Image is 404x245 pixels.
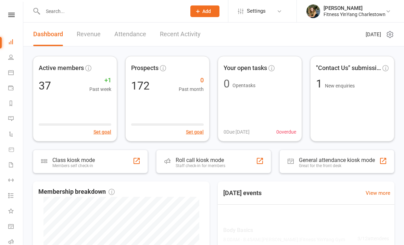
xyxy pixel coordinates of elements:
span: 1 [316,77,325,90]
span: +1 [89,76,111,85]
a: Attendance [114,23,146,46]
a: What's New [8,204,24,219]
span: 0 Due [DATE] [224,128,250,136]
h3: [DATE] events [218,187,267,199]
a: Dashboard [8,35,24,50]
span: New enquiries [325,83,355,89]
div: Class kiosk mode [52,157,95,163]
div: Members self check-in [52,163,95,168]
span: 0 overdue [276,128,296,136]
span: Past week [89,85,111,93]
span: Open tasks [232,83,255,88]
a: View more [366,189,390,197]
input: Search... [41,6,181,16]
span: 0 [179,76,204,85]
div: Fitness YinYang Charlestown [324,11,386,17]
span: Active members [39,63,84,73]
div: General attendance kiosk mode [299,157,375,163]
a: Revenue [77,23,101,46]
div: Roll call kiosk mode [176,157,225,163]
div: 37 [39,80,51,91]
div: Great for the front desk [299,163,375,168]
a: Dashboard [33,23,63,46]
img: thumb_image1684727916.png [306,4,320,18]
span: Body Basics [223,226,357,235]
a: Payments [8,81,24,96]
span: Membership breakdown [38,187,115,197]
span: Add [202,9,211,14]
a: Product Sales [8,142,24,158]
span: Prospects [131,63,159,73]
a: Reports [8,96,24,112]
span: Settings [247,3,266,19]
div: Staff check-in for members [176,163,225,168]
span: Your open tasks [224,63,267,73]
div: 0 [224,78,230,89]
a: Calendar [8,66,24,81]
button: Set goal [93,128,111,136]
span: [DATE] [366,30,381,39]
div: 172 [131,80,150,91]
span: "Contact Us" submissions [316,63,381,73]
button: Set goal [186,128,204,136]
button: Add [190,5,219,17]
span: Past month [179,85,204,93]
a: General attendance kiosk mode [8,219,24,235]
a: People [8,50,24,66]
a: Recent Activity [160,23,201,46]
div: [PERSON_NAME] [324,5,386,11]
span: 3 / 12 attendees [357,235,389,242]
